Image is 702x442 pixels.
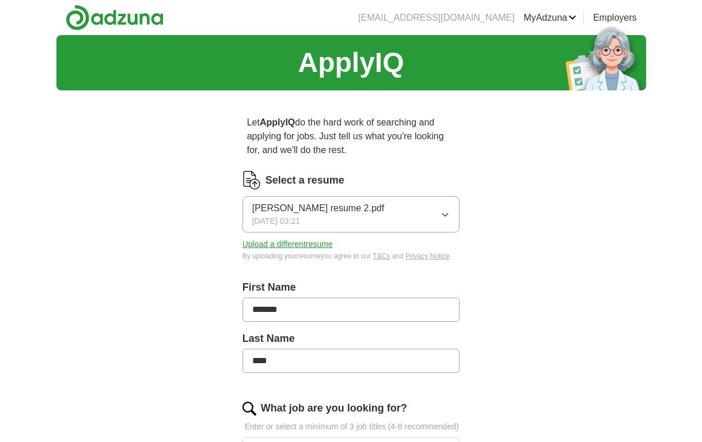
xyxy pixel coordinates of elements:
img: CV Icon [242,171,261,189]
p: Let do the hard work of searching and applying for jobs. Just tell us what you're looking for, an... [242,111,460,162]
button: Upload a differentresume [242,238,333,250]
label: What job are you looking for? [261,401,407,416]
li: [EMAIL_ADDRESS][DOMAIN_NAME] [358,11,514,25]
h1: ApplyIQ [298,42,404,83]
p: Enter or select a minimum of 3 job titles (4-8 recommended) [242,421,460,433]
a: T&Cs [373,252,390,260]
a: MyAdzuna [523,11,576,25]
label: Select a resume [265,173,344,188]
img: search.png [242,402,256,416]
a: Privacy Notice [405,252,450,260]
span: [DATE] 03:21 [252,215,300,227]
label: First Name [242,280,460,295]
div: By uploading your resume you agree to our and . [242,251,460,261]
label: Last Name [242,331,460,346]
img: Adzuna logo [66,5,164,31]
button: [PERSON_NAME] resume 2.pdf[DATE] 03:21 [242,196,460,233]
strong: ApplyIQ [260,117,295,127]
span: [PERSON_NAME] resume 2.pdf [252,201,384,215]
a: Employers [593,11,637,25]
